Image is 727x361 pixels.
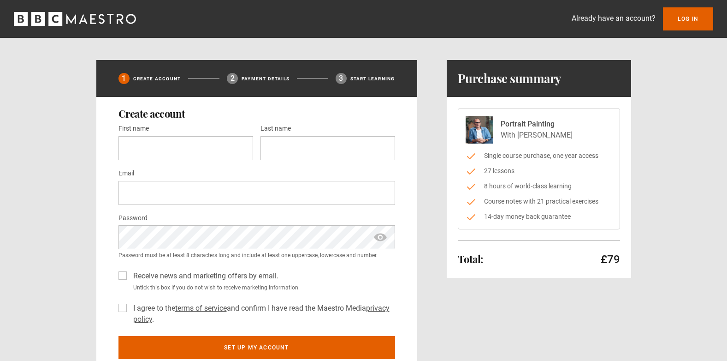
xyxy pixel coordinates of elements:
button: Set up my account [118,336,395,359]
p: Payment details [242,75,290,82]
li: 27 lessons [466,166,612,176]
h1: Purchase summary [458,71,562,86]
p: Portrait Painting [501,119,573,130]
small: Untick this box if you do not wish to receive marketing information. [130,283,395,292]
li: Course notes with 21 practical exercises [466,197,612,206]
label: Last name [260,123,291,134]
label: I agree to the and confirm I have read the Maestro Media . [130,303,395,325]
div: 1 [118,73,130,84]
small: Password must be at least 8 characters long and include at least one uppercase, lowercase and num... [118,251,395,259]
div: 3 [336,73,347,84]
li: 14-day money back guarantee [466,212,612,222]
label: First name [118,123,149,134]
label: Email [118,168,134,179]
li: 8 hours of world-class learning [466,181,612,191]
div: 2 [227,73,238,84]
li: Single course purchase, one year access [466,151,612,161]
h2: Total: [458,253,483,265]
label: Password [118,213,148,224]
p: Create Account [133,75,181,82]
p: Already have an account? [572,13,656,24]
h2: Create account [118,108,395,119]
p: Start learning [350,75,395,82]
span: show password [373,225,388,249]
a: terms of service [175,304,227,313]
label: Receive news and marketing offers by email. [130,271,278,282]
svg: BBC Maestro [14,12,136,26]
a: Log In [663,7,713,30]
p: With [PERSON_NAME] [501,130,573,141]
p: £79 [601,252,620,267]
